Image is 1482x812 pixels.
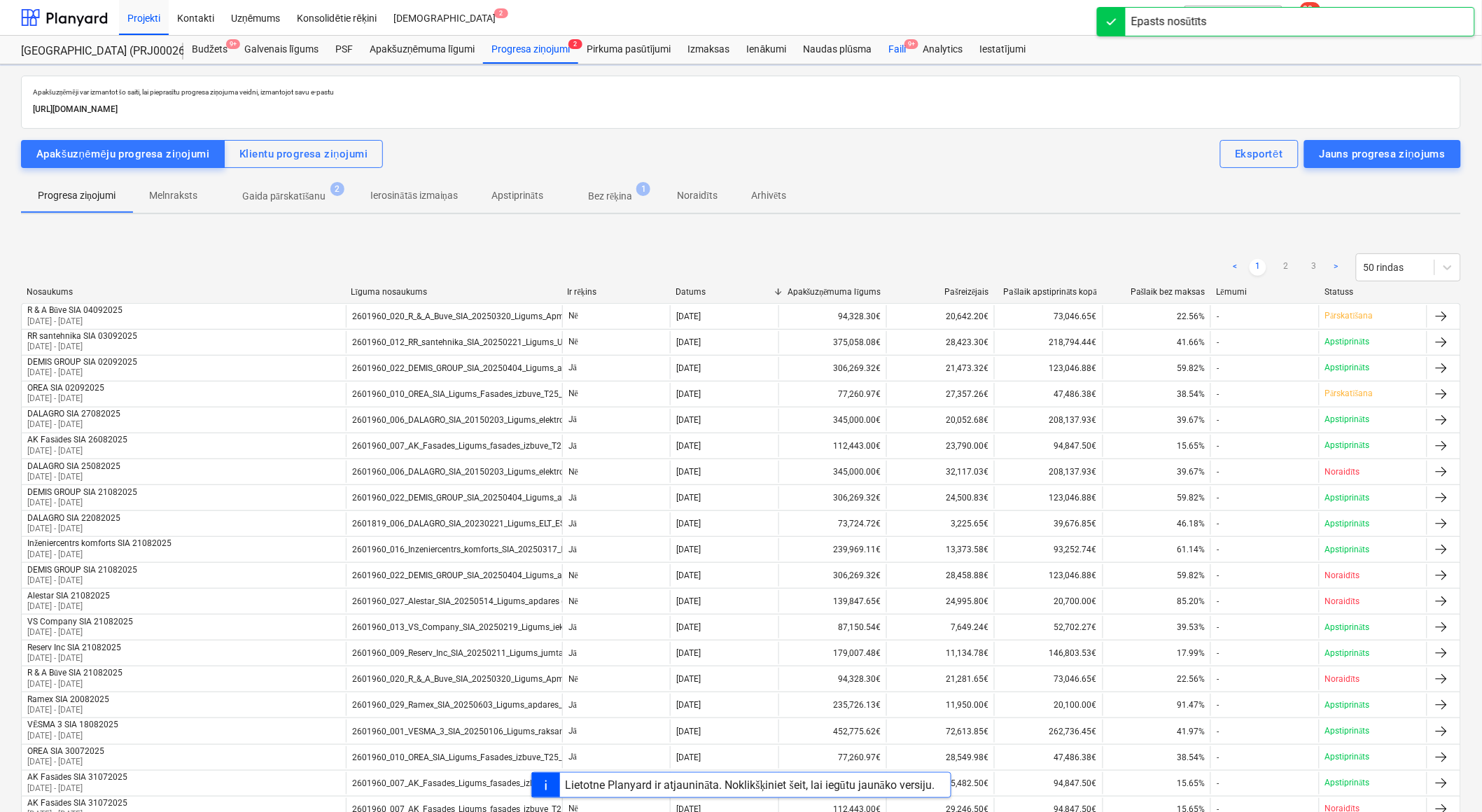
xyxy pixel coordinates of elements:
p: Arhivēts [751,188,786,203]
div: 306,269.32€ [778,564,886,587]
div: 21,473.32€ [886,357,994,379]
div: Statuss [1324,287,1422,297]
div: - [1217,441,1219,451]
div: 208,137.93€ [994,409,1102,431]
div: - [1217,674,1219,684]
div: 93,252.74€ [994,538,1102,561]
a: Budžets9+ [183,36,236,64]
span: 41.97% [1177,727,1205,736]
div: 87,150.54€ [778,616,886,638]
p: [DATE] - [DATE] [27,367,137,379]
p: Noraidīts [1325,596,1360,608]
div: - [1217,727,1219,736]
div: 28,423.30€ [886,331,994,353]
p: [DATE] - [DATE] [27,730,118,742]
a: Next page [1328,259,1345,276]
p: Apakšuzņēmēji var izmantot šo saiti, lai pieprasītu progresa ziņojuma veidni, izmantojot savu e-p... [33,87,1449,97]
div: Jā [562,409,670,431]
div: Jā [562,538,670,561]
div: Alestar SIA 21082025 [27,591,110,601]
div: - [1217,493,1219,503]
p: [DATE] - [DATE] [27,341,137,353]
p: [DATE] - [DATE] [27,523,120,535]
div: RR santehnika SIA 03092025 [27,331,137,341]
a: PSF [327,36,361,64]
p: Pārskatīšana [1325,310,1373,322]
div: Nosaukums [27,287,340,297]
span: 9+ [226,39,240,49]
div: 32,117.03€ [886,461,994,483]
span: 39.67% [1177,415,1205,425]
p: [DATE] - [DATE] [27,601,110,612]
p: Apstiprināts [1325,492,1370,504]
div: 3,225.65€ [886,512,994,535]
div: 39,676.85€ [994,512,1102,535]
div: 73,046.65€ [994,668,1102,690]
p: [DATE] - [DATE] [27,393,104,405]
div: 2601960_006_DALAGRO_SIA_20150203_Ligums_elektroapgades_ieksejie_tikli_T25_2karta_30.01AK_KK1.pdf [352,415,762,425]
div: - [1217,467,1219,477]
div: Jā [562,746,670,769]
div: Datums [676,287,773,297]
div: OREA SIA 30072025 [27,746,104,756]
div: 2601960_027_Alestar_SIA_20250514_Ligums_apdares darbi_T25_2k.pdf [352,596,627,606]
div: 146,803.53€ [994,642,1102,664]
div: Pirkuma pasūtījumi [578,36,680,64]
div: Jā [562,720,670,742]
div: 2601960_022_DEMIS_GROUP_SIA_20250404_Ligums_apdares_darbi_T25_2k.pdf [352,363,657,373]
a: Galvenais līgums [236,36,327,64]
span: 59.82% [1177,493,1205,503]
div: [GEOGRAPHIC_DATA] (PRJ0002627, K-1 un K-2(2.kārta) 2601960 [21,44,167,59]
div: [DATE] [676,311,701,321]
span: 17.99% [1177,648,1205,658]
div: Faili [880,36,914,64]
p: [DATE] - [DATE] [27,704,109,716]
p: [DATE] - [DATE] [27,497,137,509]
p: [DATE] - [DATE] [27,626,133,638]
div: 20,100.00€ [994,694,1102,716]
p: Noraidīts [1325,673,1360,685]
p: Apstiprināts [1325,699,1370,711]
p: Apstiprināts [1325,544,1370,556]
div: 2601960_012_RR_santehnika_SIA_20250221_Ligums_UK_AVK-A_T25_2k.AK_KK.pdf [352,337,669,347]
p: Apstiprināts [1325,362,1370,374]
div: 77,260.97€ [778,746,886,769]
div: AK Fasādes SIA 31072025 [27,798,127,808]
div: 13,373.58€ [886,538,994,561]
a: Apakšuzņēmuma līgumi [361,36,483,64]
div: Nē [562,461,670,483]
a: Progresa ziņojumi2 [483,36,578,64]
div: 73,046.65€ [994,305,1102,328]
div: Jā [562,616,670,638]
div: Nē [562,668,670,690]
p: Noraidīts [1325,466,1360,478]
span: 39.67% [1177,467,1205,477]
p: Apstiprināts [1325,336,1370,348]
div: 345,000.00€ [778,461,886,483]
div: 123,046.88€ [994,357,1102,379]
div: - [1217,389,1219,399]
div: Jauns progresa ziņojums [1320,145,1446,163]
div: 94,328.30€ [778,668,886,690]
div: [DATE] [676,467,701,477]
div: 2601960_013_VS_Company_SIA_20250219_Ligums_ieksejie_vajstravu_tikli_T25_2karta_AK.pdf [352,622,711,632]
a: Ienākumi [739,36,795,64]
div: [DATE] [676,596,701,606]
div: Ramex SIA 20082025 [27,694,109,704]
div: Jā [562,642,670,664]
div: 179,007.48€ [778,642,886,664]
div: OREA SIA 02092025 [27,383,104,393]
div: 94,328.30€ [778,305,886,328]
div: Jā [562,435,670,457]
div: VS Company SIA 21082025 [27,617,133,626]
p: Apstiprināts [1325,622,1370,633]
a: Page 3 [1306,259,1322,276]
div: Lēmumi [1217,287,1314,297]
div: [DATE] [676,674,701,684]
p: Noraidīts [1325,570,1360,582]
div: 262,736.45€ [994,720,1102,742]
a: Analytics [914,36,971,64]
span: 41.66% [1177,337,1205,347]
